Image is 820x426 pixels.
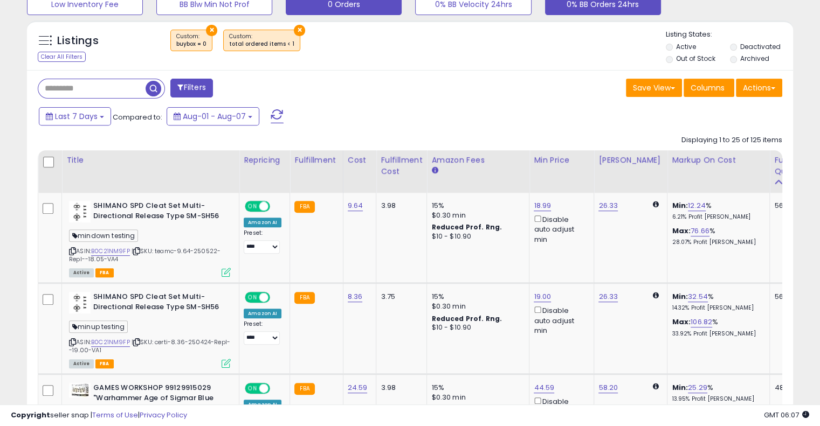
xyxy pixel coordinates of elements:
strong: Copyright [11,410,50,420]
a: 9.64 [348,200,363,211]
span: Compared to: [113,112,162,122]
p: Listing States: [666,30,793,40]
label: Active [676,42,696,51]
span: OFF [268,293,286,302]
div: Cost [348,155,372,166]
div: 15% [431,383,521,393]
button: Last 7 Days [39,107,111,125]
div: Fulfillable Quantity [774,155,811,177]
div: Preset: [244,229,281,254]
b: Min: [672,291,688,302]
span: ON [246,202,259,211]
small: FBA [294,292,314,304]
span: ON [246,293,259,302]
span: Custom: [229,32,294,48]
a: 25.29 [688,382,707,393]
a: 32.54 [688,291,708,302]
span: All listings currently available for purchase on Amazon [69,359,94,368]
span: minup testing [69,320,128,333]
div: % [672,292,761,312]
b: Max: [672,317,691,327]
button: Actions [736,79,782,97]
p: 33.92% Profit [PERSON_NAME] [672,330,761,338]
button: Save View [626,79,682,97]
button: Aug-01 - Aug-07 [167,107,259,125]
b: GAMES WORKSHOP 99129915029 "Warhammer Age of Sigmar Blue and Brimstone Horrors Action Figure [93,383,224,425]
div: 564 [774,201,808,211]
div: % [672,226,761,246]
div: $0.30 min [431,302,521,311]
span: OFF [268,384,286,393]
b: Min: [672,200,688,211]
div: buybox = 0 [176,40,206,48]
div: 3.98 [381,201,418,211]
span: ON [246,384,259,393]
a: 26.33 [598,291,618,302]
div: 3.98 [381,383,418,393]
div: seller snap | | [11,410,187,421]
span: FBA [95,359,114,368]
p: 6.21% Profit [PERSON_NAME] [672,213,761,221]
a: 44.59 [534,382,554,393]
div: ASIN: [69,201,231,276]
div: Preset: [244,320,281,345]
div: Fulfillment Cost [381,155,422,177]
div: $10 - $10.90 [431,232,521,241]
div: 48 [774,383,808,393]
small: FBA [294,383,314,395]
a: B0C21NM9FP [91,247,130,256]
div: $0.30 min [431,211,521,220]
button: × [206,25,217,36]
button: Filters [170,79,212,97]
div: Amazon AI [244,309,281,318]
div: ASIN: [69,292,231,367]
div: 15% [431,201,521,211]
small: FBA [294,201,314,213]
div: % [672,201,761,221]
div: Displaying 1 to 25 of 125 items [681,135,782,145]
div: Markup on Cost [672,155,765,166]
label: Deactivated [740,42,780,51]
img: 51iuuXXqatL._SL40_.jpg [69,383,91,397]
span: mindown testing [69,229,138,242]
a: 8.36 [348,291,363,302]
span: Columns [691,82,725,93]
a: Privacy Policy [140,410,187,420]
span: Last 7 Days [55,111,98,122]
a: 12.24 [688,200,706,211]
p: 14.32% Profit [PERSON_NAME] [672,304,761,312]
b: SHIMANO SPD Cleat Set Multi-Directional Release Type SM-SH56 [93,292,224,315]
a: 24.59 [348,382,368,393]
span: OFF [268,202,286,211]
div: $10 - $10.90 [431,323,521,332]
div: Title [66,155,235,166]
div: 15% [431,292,521,302]
div: [PERSON_NAME] [598,155,663,166]
div: $0.30 min [431,393,521,402]
div: Clear All Filters [38,52,86,62]
span: | SKU: teamc-9.64-250522-Repl--18.05-VA4 [69,247,220,263]
a: 19.00 [534,291,551,302]
b: Min: [672,382,688,393]
div: % [672,383,761,403]
span: FBA [95,268,114,277]
a: 26.33 [598,200,618,211]
th: The percentage added to the cost of goods (COGS) that forms the calculator for Min & Max prices. [667,150,770,193]
a: 106.82 [691,317,712,327]
div: Min Price [534,155,589,166]
img: 31Rxts94kWL._SL40_.jpg [69,292,91,313]
button: Columns [684,79,734,97]
img: 31Rxts94kWL._SL40_.jpg [69,201,91,222]
small: Amazon Fees. [431,166,438,176]
div: 56 [774,292,808,302]
div: Amazon Fees [431,155,525,166]
div: total ordered items < 1 [229,40,294,48]
b: Reduced Prof. Rng. [431,222,502,232]
label: Archived [740,54,769,63]
span: Custom: [176,32,206,48]
a: 18.99 [534,200,551,211]
b: Max: [672,226,691,236]
div: % [672,317,761,337]
span: | SKU: certi-8.36-250424-Repl--19.00-VA1 [69,338,230,354]
a: B0C21NM9FP [91,338,130,347]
